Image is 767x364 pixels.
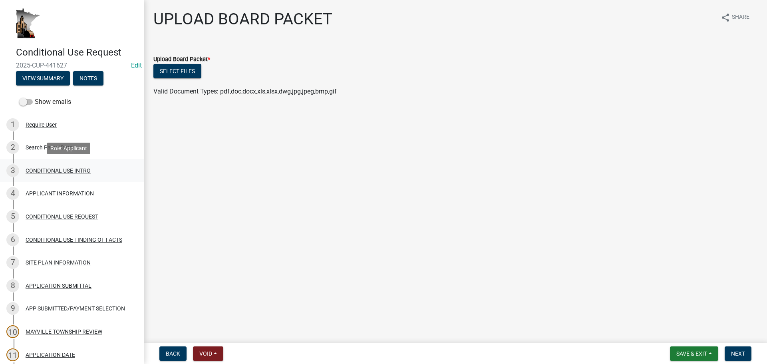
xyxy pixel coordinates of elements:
span: 2025-CUP-441627 [16,62,128,69]
span: Share [732,13,749,22]
h4: Conditional Use Request [16,47,137,58]
div: CONDITIONAL USE INTRO [26,168,91,173]
div: 7 [6,256,19,269]
button: shareShare [714,10,756,25]
button: View Summary [16,71,70,86]
div: 6 [6,233,19,246]
button: Void [193,346,223,361]
span: Next [731,350,745,357]
div: 8 [6,279,19,292]
div: APPLICANT INFORMATION [26,191,94,196]
wm-modal-confirm: Summary [16,76,70,82]
div: 1 [6,118,19,131]
img: Houston County, Minnesota [16,8,40,38]
div: Role: Applicant [47,143,90,154]
span: Back [166,350,180,357]
button: Next [725,346,751,361]
i: share [721,13,730,22]
div: 5 [6,210,19,223]
div: 11 [6,348,19,361]
wm-modal-confirm: Notes [73,76,103,82]
h1: UPLOAD BOARD PACKET [153,10,332,29]
div: 3 [6,164,19,177]
span: Void [199,350,212,357]
div: SITE PLAN INFORMATION [26,260,91,265]
div: APPLICATION DATE [26,352,75,358]
span: Save & Exit [676,350,707,357]
div: CONDITIONAL USE FINDING OF FACTS [26,237,122,243]
div: 4 [6,187,19,200]
div: CONDITIONAL USE REQUEST [26,214,98,219]
span: Valid Document Types: pdf,doc,docx,xls,xlsx,dwg,jpg,jpeg,bmp,gif [153,88,337,95]
div: 10 [6,325,19,338]
div: APP SUBMITTED/PAYMENT SELECTION [26,306,125,311]
div: Require User [26,122,57,127]
div: 2 [6,141,19,154]
div: Search Parcel Data [26,145,73,150]
button: Back [159,346,187,361]
label: Show emails [19,97,71,107]
a: Edit [131,62,142,69]
div: 9 [6,302,19,315]
wm-modal-confirm: Edit Application Number [131,62,142,69]
button: Save & Exit [670,346,718,361]
button: Select files [153,64,201,78]
label: Upload Board Packet [153,57,210,62]
button: Notes [73,71,103,86]
div: APPLICATION SUBMITTAL [26,283,91,288]
div: MAYVILLE TOWNSHIP REVIEW [26,329,102,334]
